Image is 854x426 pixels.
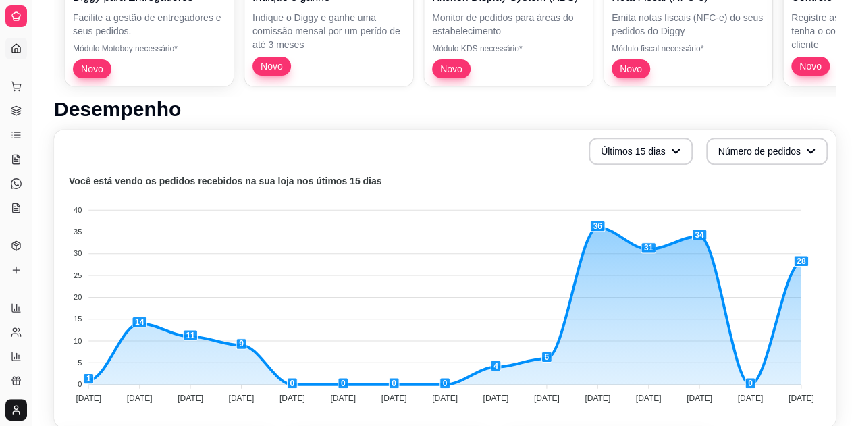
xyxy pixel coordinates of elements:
[74,206,82,214] tspan: 40
[279,393,305,402] tspan: [DATE]
[585,393,610,402] tspan: [DATE]
[73,11,225,38] p: Facilite a gestão de entregadores e seus pedidos.
[73,43,225,54] p: Módulo Motoboy necessário*
[330,393,356,402] tspan: [DATE]
[432,393,458,402] tspan: [DATE]
[435,62,468,76] span: Novo
[737,393,763,402] tspan: [DATE]
[69,176,382,186] text: Você está vendo os pedidos recebidos na sua loja nos útimos 15 dias
[76,393,101,402] tspan: [DATE]
[54,97,836,122] h1: Desempenho
[127,393,153,402] tspan: [DATE]
[636,393,662,402] tspan: [DATE]
[789,393,814,402] tspan: [DATE]
[534,393,560,402] tspan: [DATE]
[612,43,764,54] p: Módulo fiscal necessário*
[74,249,82,257] tspan: 30
[255,59,288,73] span: Novo
[432,11,585,38] p: Monitor de pedidos para áreas do estabelecimento
[74,271,82,279] tspan: 25
[252,11,405,51] p: Indique o Diggy e ganhe uma comissão mensal por um perído de até 3 meses
[589,138,693,165] button: Últimos 15 dias
[74,315,82,323] tspan: 15
[614,62,647,76] span: Novo
[74,336,82,344] tspan: 10
[432,43,585,54] p: Módulo KDS necessário*
[74,293,82,301] tspan: 20
[687,393,712,402] tspan: [DATE]
[78,380,82,388] tspan: 0
[76,62,109,76] span: Novo
[706,138,828,165] button: Número de pedidos
[483,393,508,402] tspan: [DATE]
[78,358,82,367] tspan: 5
[178,393,203,402] tspan: [DATE]
[794,59,827,73] span: Novo
[74,228,82,236] tspan: 35
[381,393,407,402] tspan: [DATE]
[229,393,255,402] tspan: [DATE]
[612,11,764,38] p: Emita notas fiscais (NFC-e) do seus pedidos do Diggy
